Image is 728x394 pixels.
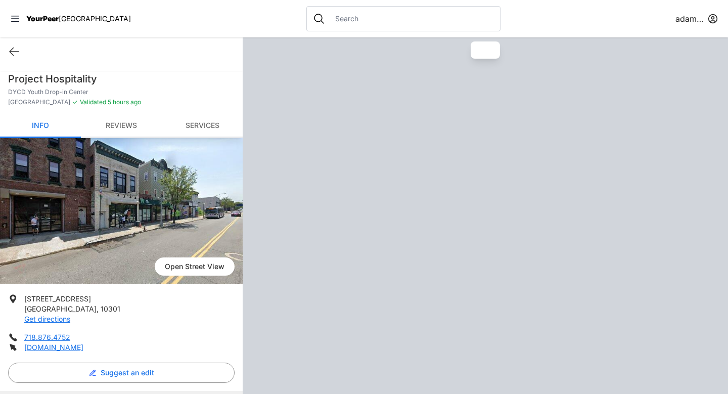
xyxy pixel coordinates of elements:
span: ✓ [72,98,78,106]
a: Services [162,114,243,138]
span: YourPeer [26,14,59,23]
span: adamabard [675,13,704,25]
button: Suggest an edit [8,363,235,383]
span: Validated [80,98,106,106]
h1: Project Hospitality [8,72,235,86]
button: adamabard [675,13,718,25]
span: [GEOGRAPHIC_DATA] [8,98,70,106]
span: [GEOGRAPHIC_DATA] [59,14,131,23]
span: [STREET_ADDRESS] [24,294,91,303]
p: DYCD Youth Drop-in Center [8,88,235,96]
a: [DOMAIN_NAME] [24,343,83,352]
span: 10301 [101,304,120,313]
a: Get directions [24,315,70,323]
a: YourPeer[GEOGRAPHIC_DATA] [26,16,131,22]
span: 5 hours ago [106,98,141,106]
a: 718.876.4752 [24,333,70,341]
span: Open Street View [155,257,235,276]
span: Suggest an edit [101,368,154,378]
a: Reviews [81,114,162,138]
input: Search [329,14,494,24]
span: [GEOGRAPHIC_DATA] [24,304,97,313]
span: , [97,304,99,313]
